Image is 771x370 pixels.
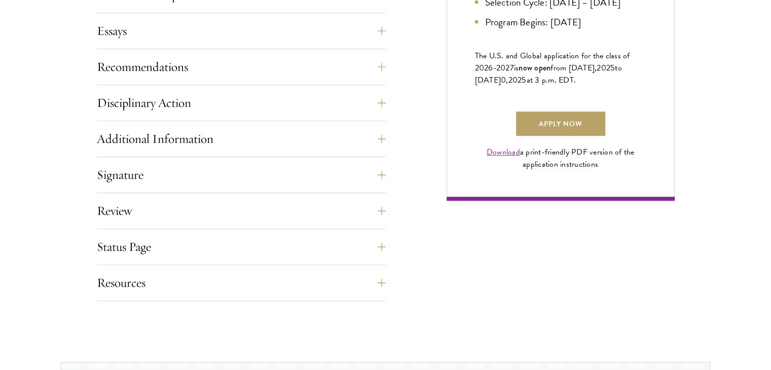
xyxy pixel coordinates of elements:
div: a print-friendly PDF version of the application instructions [475,146,646,170]
span: 202 [508,74,522,86]
span: 6 [488,62,493,74]
a: Apply Now [516,112,605,136]
span: -202 [493,62,510,74]
span: 0 [501,74,506,86]
button: Review [97,199,386,223]
li: Program Begins: [DATE] [475,15,646,29]
button: Resources [97,271,386,295]
span: 202 [597,62,610,74]
span: 7 [510,62,514,74]
span: now open [519,62,550,73]
span: is [514,62,519,74]
span: , [506,74,508,86]
span: from [DATE], [550,62,597,74]
span: to [DATE] [475,62,622,86]
span: 5 [522,74,526,86]
button: Disciplinary Action [97,91,386,115]
span: at 3 p.m. EDT. [527,74,576,86]
span: 5 [610,62,615,74]
button: Status Page [97,235,386,259]
button: Essays [97,19,386,43]
button: Additional Information [97,127,386,151]
button: Signature [97,163,386,187]
a: Download [487,146,520,158]
button: Recommendations [97,55,386,79]
span: The U.S. and Global application for the class of 202 [475,50,630,74]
